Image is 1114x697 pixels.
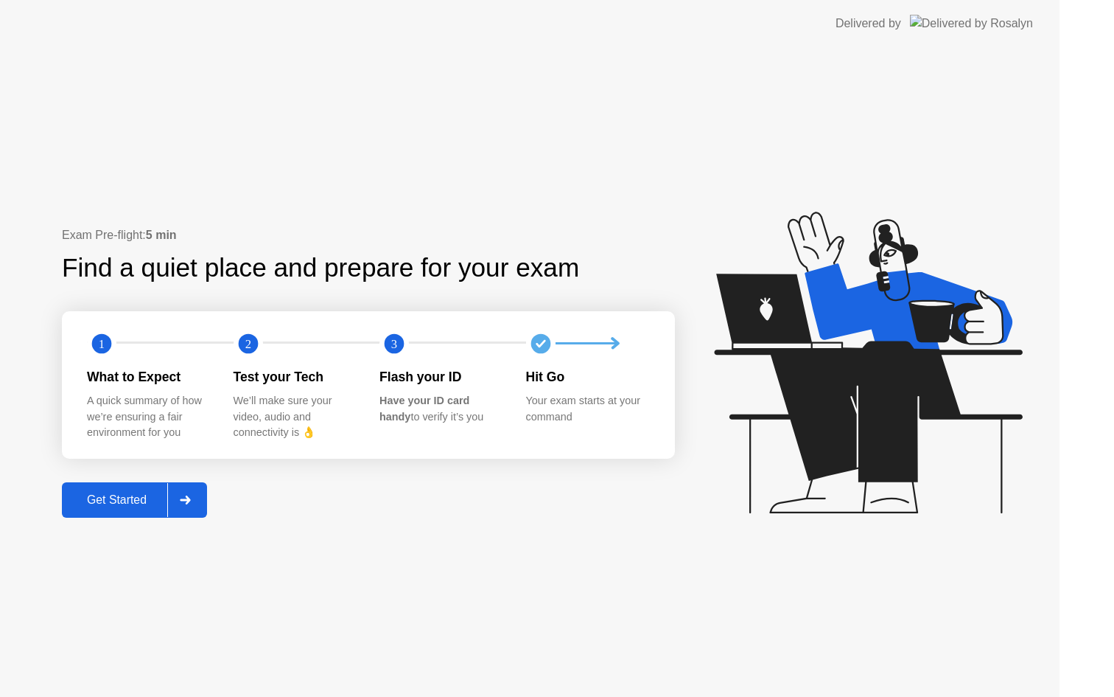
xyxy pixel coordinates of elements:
img: Delivered by Rosalyn [910,15,1033,32]
div: Flash your ID [379,367,502,386]
div: Exam Pre-flight: [62,226,675,244]
div: Find a quiet place and prepare for your exam [62,249,581,288]
div: Delivered by [835,15,901,32]
text: 2 [245,336,251,350]
div: Test your Tech [234,367,357,386]
div: to verify it’s you [379,393,502,425]
div: A quick summary of how we’re ensuring a fair environment for you [87,393,210,441]
div: Your exam starts at your command [526,393,649,425]
div: Get Started [66,493,167,507]
div: We’ll make sure your video, audio and connectivity is 👌 [234,393,357,441]
b: 5 min [146,229,177,241]
button: Get Started [62,482,207,518]
text: 3 [391,336,397,350]
text: 1 [99,336,105,350]
div: Hit Go [526,367,649,386]
b: Have your ID card handy [379,395,469,423]
div: What to Expect [87,367,210,386]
